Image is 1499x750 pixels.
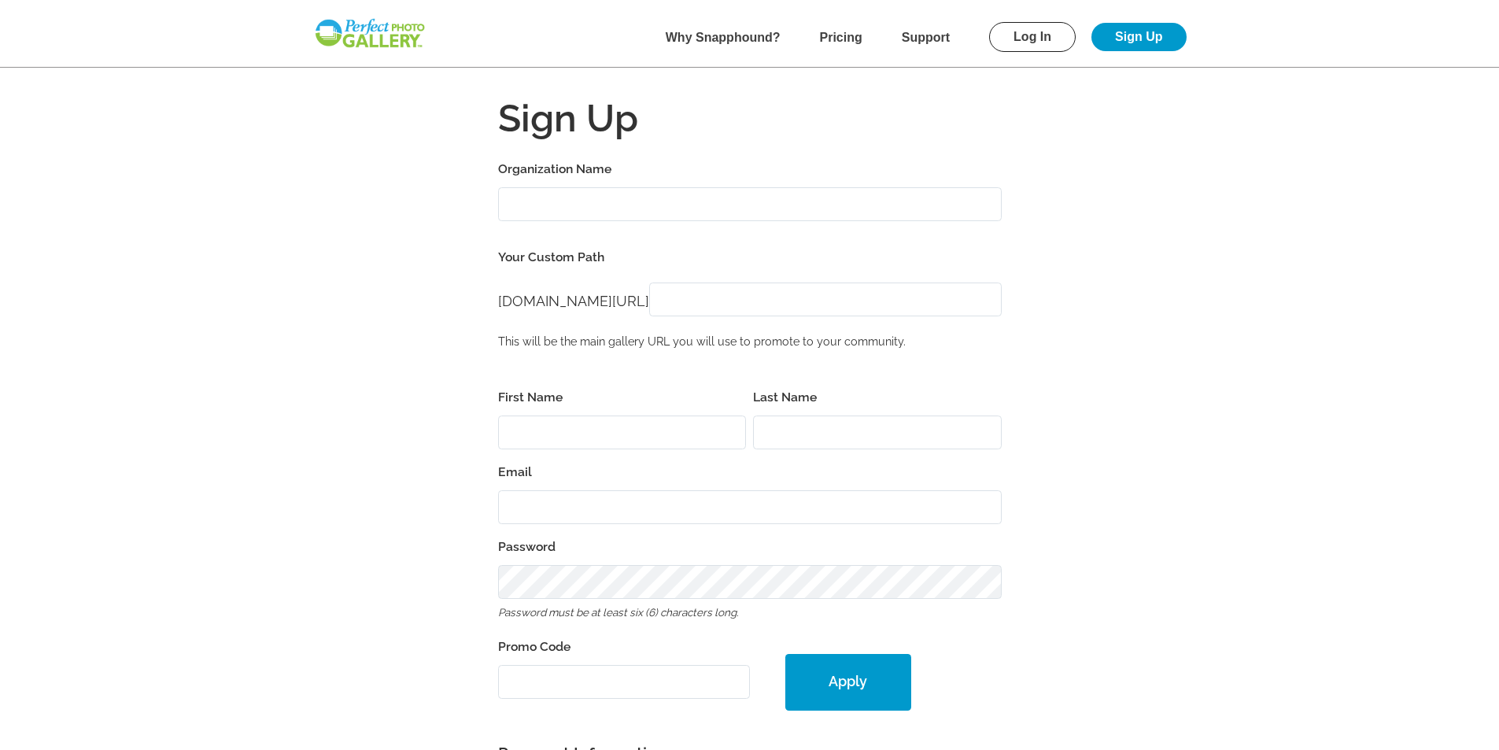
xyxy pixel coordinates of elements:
[498,99,1002,137] h1: Sign Up
[498,461,1002,483] label: Email
[820,31,862,44] a: Pricing
[498,334,906,348] small: This will be the main gallery URL you will use to promote to your community.
[753,386,1002,408] label: Last Name
[902,31,950,44] a: Support
[666,31,781,44] a: Why Snapphound?
[989,22,1076,52] a: Log In
[785,654,911,711] button: Apply
[498,386,747,408] label: First Name
[498,293,649,309] span: [DOMAIN_NAME][URL]
[498,636,750,658] label: Promo Code
[1091,23,1186,51] a: Sign Up
[313,17,426,50] img: Snapphound Logo
[498,606,739,619] i: Password must be at least six (6) characters long.
[498,536,1002,558] label: Password
[498,246,1002,268] label: Your Custom Path
[498,158,1002,180] label: Organization Name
